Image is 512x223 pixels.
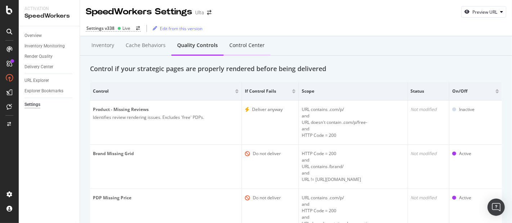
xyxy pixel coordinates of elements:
[411,195,446,201] div: Not modified
[24,12,74,20] div: SpeedWorkers
[24,63,53,71] div: Delivery Center
[302,170,405,183] div: and
[488,199,505,216] div: Open Intercom Messenger
[24,32,75,40] a: Overview
[136,26,140,31] div: arrow-right-arrow-left
[302,201,405,214] div: and
[24,53,53,60] div: Render Quality
[459,150,471,157] div: Active
[302,119,405,126] div: URL doesn't contain .com/p/free-
[253,195,281,201] div: Do not deliver
[411,106,446,113] div: Not modified
[126,42,166,49] div: Cache behaviors
[122,25,130,31] div: Live
[459,106,475,113] div: Inactive
[302,157,405,170] div: and
[472,9,497,15] div: Preview URL
[302,208,405,214] div: HTTP Code = 200
[24,32,42,40] div: Overview
[302,88,403,94] span: Scope
[93,106,239,113] div: Product - Missing Reviews
[24,42,75,50] a: Inventory Monitoring
[302,150,405,157] div: HTTP Code = 200
[93,195,239,201] div: PDP Missing Price
[86,25,114,31] div: Settings v338
[150,23,202,34] button: Edit from this version
[86,6,192,18] div: SpeedWorkers Settings
[302,126,405,139] div: and
[195,9,204,16] div: Ulta
[24,63,75,71] a: Delivery Center
[459,195,471,201] div: Active
[24,77,75,84] a: URL Explorer
[90,64,326,74] div: Control if your strategic pages are properly rendered before being delivered
[302,195,405,201] div: URL contains .com/p/
[24,87,75,95] a: Explorer Bookmarks
[93,114,239,121] div: Identifies review rendering issues. Excludes 'free' PDPs.
[91,42,114,49] div: Inventory
[411,88,444,94] span: Status
[24,101,75,108] a: Settings
[452,88,494,94] span: On/off
[24,6,74,12] div: Activation
[160,25,202,32] div: Edit from this version
[253,150,281,157] div: Do not deliver
[302,176,405,183] div: URL != [URL][DOMAIN_NAME]
[461,6,506,18] button: Preview URL
[177,42,218,49] div: Quality Controls
[252,106,283,113] div: Deliver anyway
[93,88,233,94] span: Control
[302,106,405,113] div: URL contains .com/p/
[24,101,40,108] div: Settings
[229,42,265,49] div: Control Center
[207,10,211,15] div: arrow-right-arrow-left
[302,132,405,139] div: HTTP Code = 200
[24,87,63,95] div: Explorer Bookmarks
[302,163,405,170] div: URL contains /brand/
[245,88,290,94] span: If control fails
[24,53,75,60] a: Render Quality
[24,42,65,50] div: Inventory Monitoring
[93,150,239,157] div: Brand Missing Grid
[24,77,49,84] div: URL Explorer
[411,150,446,157] div: Not modified
[302,113,405,126] div: and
